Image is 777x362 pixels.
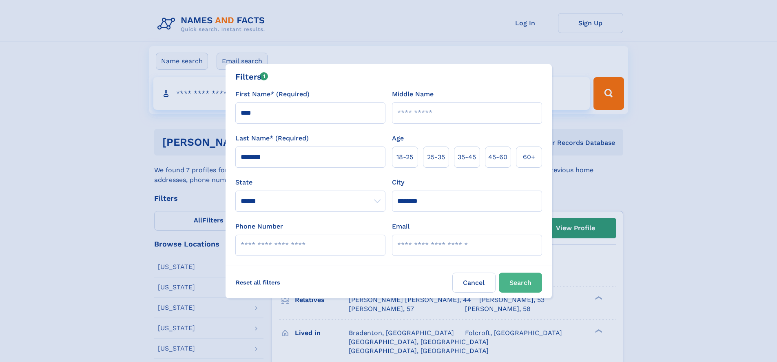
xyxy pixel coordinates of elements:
span: 60+ [523,152,535,162]
label: Middle Name [392,89,434,99]
label: Last Name* (Required) [235,133,309,143]
label: First Name* (Required) [235,89,310,99]
span: 25‑35 [427,152,445,162]
span: 18‑25 [396,152,413,162]
label: State [235,178,385,187]
label: Age [392,133,404,143]
span: 35‑45 [458,152,476,162]
label: Phone Number [235,222,283,231]
label: City [392,178,404,187]
label: Cancel [452,273,496,293]
label: Reset all filters [230,273,286,292]
span: 45‑60 [488,152,507,162]
label: Email [392,222,410,231]
button: Search [499,273,542,293]
div: Filters [235,71,268,83]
